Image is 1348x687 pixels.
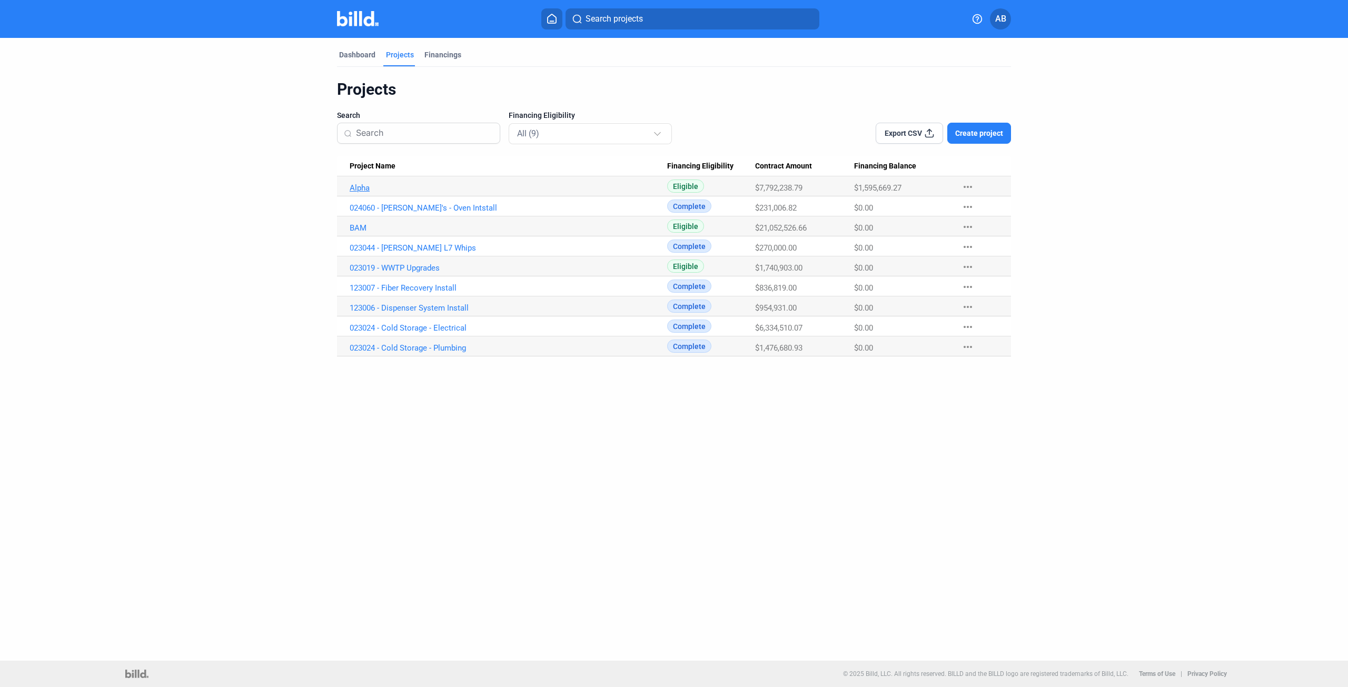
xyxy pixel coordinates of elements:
[386,49,414,60] div: Projects
[350,183,667,193] a: Alpha
[350,162,667,171] div: Project Name
[854,223,873,233] span: $0.00
[350,323,667,333] a: 023024 - Cold Storage - Electrical
[854,243,873,253] span: $0.00
[350,223,667,233] a: BAM
[667,320,711,333] span: Complete
[962,281,974,293] mat-icon: more_horiz
[990,8,1011,29] button: AB
[424,49,461,60] div: Financings
[350,343,667,353] a: 023024 - Cold Storage - Plumbing
[667,260,704,273] span: Eligible
[962,261,974,273] mat-icon: more_horiz
[876,123,943,144] button: Export CSV
[854,162,951,171] div: Financing Balance
[337,110,360,121] span: Search
[854,203,873,213] span: $0.00
[755,343,802,353] span: $1,476,680.93
[350,263,667,273] a: 023019 - WWTP Upgrades
[755,263,802,273] span: $1,740,903.00
[350,203,667,213] a: 024060 - [PERSON_NAME]'s - Oven Intstall
[962,341,974,353] mat-icon: more_horiz
[962,321,974,333] mat-icon: more_horiz
[885,128,922,138] span: Export CSV
[356,122,493,144] input: Search
[586,13,643,25] span: Search projects
[1187,670,1227,678] b: Privacy Policy
[854,323,873,333] span: $0.00
[509,110,575,121] span: Financing Eligibility
[667,280,711,293] span: Complete
[566,8,819,29] button: Search projects
[667,200,711,213] span: Complete
[755,223,807,233] span: $21,052,526.66
[854,343,873,353] span: $0.00
[854,303,873,313] span: $0.00
[755,303,797,313] span: $954,931.00
[667,240,711,253] span: Complete
[962,181,974,193] mat-icon: more_horiz
[339,49,375,60] div: Dashboard
[755,203,797,213] span: $231,006.82
[854,183,901,193] span: $1,595,669.27
[955,128,1003,138] span: Create project
[755,283,797,293] span: $836,819.00
[667,340,711,353] span: Complete
[125,670,148,678] img: logo
[854,263,873,273] span: $0.00
[517,128,539,138] mat-select-trigger: All (9)
[337,79,1011,99] div: Projects
[667,162,756,171] div: Financing Eligibility
[337,11,379,26] img: Billd Company Logo
[350,162,395,171] span: Project Name
[962,201,974,213] mat-icon: more_horiz
[667,180,704,193] span: Eligible
[962,301,974,313] mat-icon: more_horiz
[350,303,667,313] a: 123006 - Dispenser System Install
[962,221,974,233] mat-icon: more_horiz
[962,241,974,253] mat-icon: more_horiz
[854,162,916,171] span: Financing Balance
[843,670,1128,678] p: © 2025 Billd, LLC. All rights reserved. BILLD and the BILLD logo are registered trademarks of Bil...
[755,323,802,333] span: $6,334,510.07
[854,283,873,293] span: $0.00
[947,123,1011,144] button: Create project
[1181,670,1182,678] p: |
[667,162,734,171] span: Financing Eligibility
[1139,670,1175,678] b: Terms of Use
[667,220,704,233] span: Eligible
[995,13,1006,25] span: AB
[755,162,812,171] span: Contract Amount
[755,183,802,193] span: $7,792,238.79
[755,162,854,171] div: Contract Amount
[350,283,667,293] a: 123007 - Fiber Recovery Install
[350,243,667,253] a: 023044 - [PERSON_NAME] L7 Whips
[667,300,711,313] span: Complete
[755,243,797,253] span: $270,000.00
